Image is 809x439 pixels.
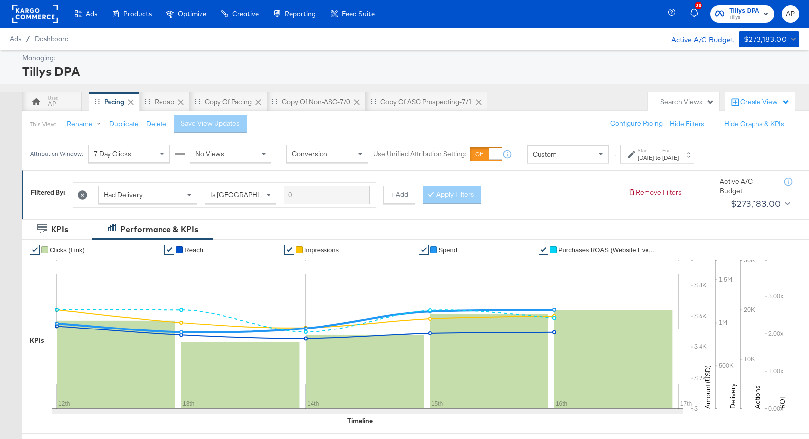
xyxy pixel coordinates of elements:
div: $273,183.00 [731,196,781,211]
button: Hide Graphs & KPIs [724,119,784,129]
div: [DATE] [638,154,654,162]
div: This View: [30,120,56,128]
span: Had Delivery [104,190,143,199]
button: AP [782,5,799,23]
span: Tillys [729,14,759,22]
a: ✔ [164,245,174,255]
div: Drag to reorder tab [195,99,200,104]
text: Amount (USD) [703,365,712,409]
span: Reach [184,246,203,254]
div: Active A/C Budget [661,31,734,46]
div: Drag to reorder tab [371,99,376,104]
div: [DATE] [662,154,679,162]
button: $273,183.00 [727,196,792,212]
div: Timeline [347,416,373,426]
div: Managing: [22,54,797,63]
div: Pacing [104,97,124,107]
div: Recap [155,97,174,107]
button: + Add [383,186,415,204]
div: Active A/C Budget [720,177,774,195]
a: Dashboard [35,35,69,43]
span: Spend [438,246,457,254]
div: Create View [740,97,790,107]
span: Impressions [304,246,339,254]
div: Attribution Window: [30,151,83,158]
span: 7 Day Clicks [94,150,131,159]
span: AP [786,8,795,20]
span: Clicks (Link) [50,246,85,254]
div: Tillys DPA [22,63,797,80]
div: Drag to reorder tab [94,99,100,104]
input: Enter a search term [284,186,370,204]
button: 38 [689,4,705,24]
div: KPIs [30,336,44,345]
div: AP [48,99,56,109]
span: / [21,35,35,43]
a: ✔ [539,245,548,255]
span: Feed Suite [342,10,375,18]
div: Drag to reorder tab [272,99,277,104]
label: End: [662,147,679,154]
span: Products [123,10,152,18]
span: Reporting [285,10,316,18]
span: Ads [86,10,97,18]
div: Drag to reorder tab [145,99,150,104]
strong: to [654,154,662,161]
div: Performance & KPIs [120,224,198,235]
button: Remove Filters [628,188,682,197]
span: No Views [195,150,224,159]
span: Tillys DPA [729,6,759,16]
span: Ads [10,35,21,43]
span: Custom [533,150,557,159]
button: Hide Filters [670,119,704,129]
button: Configure Pacing [603,115,670,133]
div: Copy of Pacing [205,97,252,107]
text: ROI [778,397,787,409]
div: $273,183.00 [744,33,787,46]
text: Delivery [728,384,737,409]
div: Copy of ASC Prospecting-7/1 [380,97,472,107]
div: Filtered By: [31,188,65,197]
button: $273,183.00 [739,31,799,47]
label: Use Unified Attribution Setting: [373,150,466,159]
span: Optimize [178,10,206,18]
span: ↑ [610,154,619,158]
div: Copy of Non-ASC-7/0 [282,97,350,107]
a: ✔ [30,245,40,255]
span: Purchases ROAS (Website Events) [558,246,657,254]
span: Creative [232,10,259,18]
label: Start: [638,147,654,154]
span: Is [GEOGRAPHIC_DATA] [210,190,286,199]
button: Rename [60,115,111,133]
div: KPIs [51,224,68,235]
button: Delete [146,119,166,129]
text: Actions [753,385,762,409]
span: Conversion [292,150,327,159]
button: Tillys DPATillys [710,5,774,23]
a: ✔ [419,245,429,255]
div: 38 [695,2,702,9]
button: Duplicate [109,119,139,129]
div: Search Views [660,97,714,107]
a: ✔ [284,245,294,255]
